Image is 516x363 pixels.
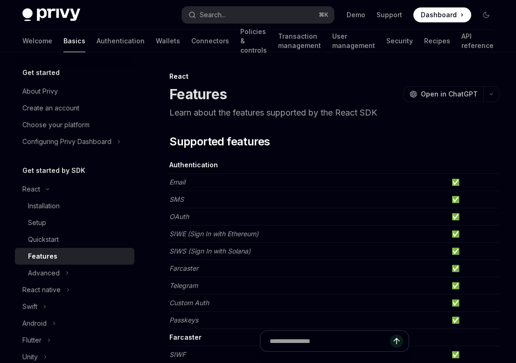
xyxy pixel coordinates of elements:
[28,267,60,279] div: Advanced
[479,7,494,22] button: Toggle dark mode
[421,10,457,20] span: Dashboard
[448,226,499,243] td: ✅
[278,30,321,52] a: Transaction management
[22,351,38,363] div: Unity
[404,86,483,102] button: Open in ChatGPT
[22,165,85,176] h5: Get started by SDK
[15,83,134,100] a: About Privy
[15,248,134,265] a: Features
[169,86,227,103] h1: Features
[169,178,185,186] em: Email
[169,264,198,272] em: Farcaster
[169,316,198,324] em: Passkeys
[448,260,499,277] td: ✅
[169,195,184,203] em: SMS
[448,277,499,295] td: ✅
[28,234,59,245] div: Quickstart
[448,208,499,226] td: ✅
[156,30,180,52] a: Wallets
[413,7,471,22] a: Dashboard
[191,30,229,52] a: Connectors
[424,30,450,52] a: Recipes
[22,335,42,346] div: Flutter
[169,299,209,307] em: Custom Auth
[169,72,499,81] div: React
[200,9,226,21] div: Search...
[22,136,112,147] div: Configuring Privy Dashboard
[240,30,267,52] a: Policies & controls
[332,30,375,52] a: User management
[169,281,198,289] em: Telegram
[169,247,251,255] em: SIWS (Sign In with Solana)
[386,30,413,52] a: Security
[169,212,189,220] em: OAuth
[97,30,145,52] a: Authentication
[22,301,37,312] div: Swift
[22,284,61,295] div: React native
[347,10,365,20] a: Demo
[22,184,40,195] div: React
[169,161,218,169] strong: Authentication
[448,312,499,329] td: ✅
[390,335,403,348] button: Send message
[461,30,494,52] a: API reference
[15,231,134,248] a: Quickstart
[22,67,60,78] h5: Get started
[421,89,478,99] span: Open in ChatGPT
[15,214,134,231] a: Setup
[319,11,328,19] span: ⌘ K
[22,103,79,114] div: Create an account
[169,106,499,119] p: Learn about the features supported by the React SDK
[448,295,499,312] td: ✅
[169,230,258,238] em: SIWE (Sign In with Ethereum)
[15,198,134,214] a: Installation
[448,174,499,191] td: ✅
[63,30,85,52] a: Basics
[15,116,134,133] a: Choose your platform
[377,10,402,20] a: Support
[28,251,57,262] div: Features
[448,191,499,208] td: ✅
[22,119,90,130] div: Choose your platform
[169,134,270,149] span: Supported features
[22,30,52,52] a: Welcome
[182,7,334,23] button: Search...⌘K
[448,243,499,260] td: ✅
[15,100,134,116] a: Create an account
[28,217,46,228] div: Setup
[22,8,80,21] img: dark logo
[22,86,58,97] div: About Privy
[28,200,60,212] div: Installation
[22,318,47,329] div: Android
